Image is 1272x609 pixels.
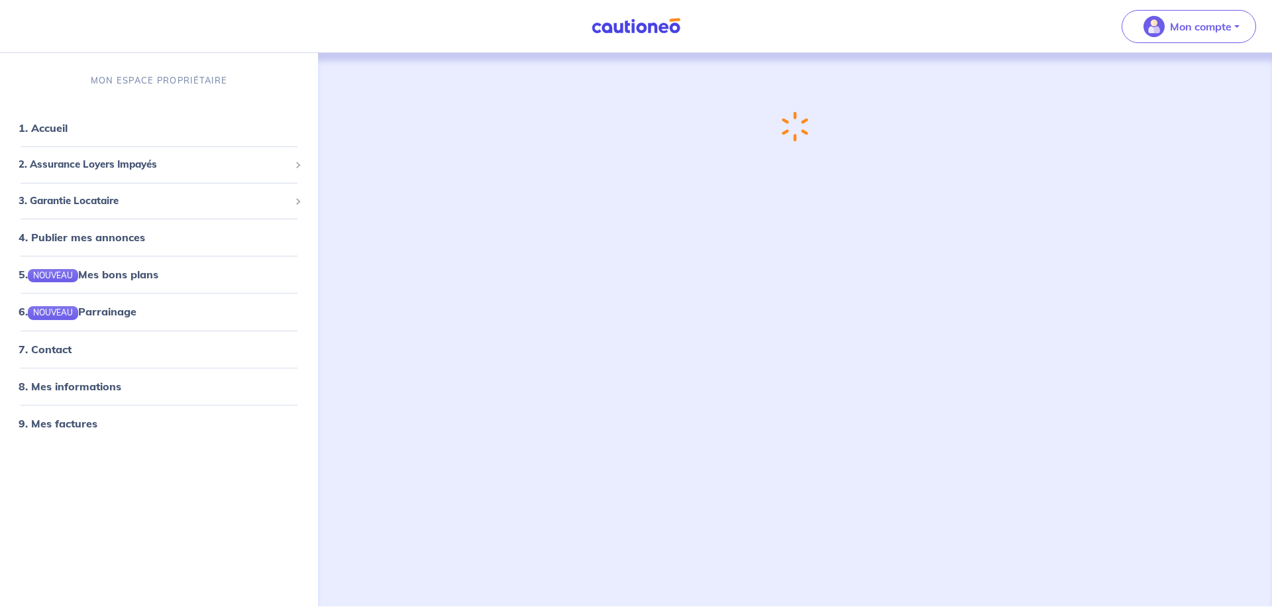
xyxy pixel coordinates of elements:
[19,268,158,281] a: 5.NOUVEAUMes bons plans
[19,305,136,318] a: 6.NOUVEAUParrainage
[1170,19,1232,34] p: Mon compte
[5,188,313,214] div: 3. Garantie Locataire
[5,261,313,288] div: 5.NOUVEAUMes bons plans
[5,298,313,325] div: 6.NOUVEAUParrainage
[19,416,97,429] a: 9. Mes factures
[1143,16,1165,37] img: illu_account_valid_menu.svg
[5,115,313,141] div: 1. Accueil
[5,372,313,399] div: 8. Mes informations
[1122,10,1256,43] button: illu_account_valid_menu.svgMon compte
[5,410,313,436] div: 9. Mes factures
[5,335,313,362] div: 7. Contact
[19,379,121,392] a: 8. Mes informations
[782,111,808,142] img: loading-spinner
[19,194,290,209] span: 3. Garantie Locataire
[5,224,313,250] div: 4. Publier mes annonces
[586,18,686,34] img: Cautioneo
[5,152,313,178] div: 2. Assurance Loyers Impayés
[19,121,68,135] a: 1. Accueil
[19,231,145,244] a: 4. Publier mes annonces
[91,74,227,87] p: MON ESPACE PROPRIÉTAIRE
[19,342,72,355] a: 7. Contact
[19,157,290,172] span: 2. Assurance Loyers Impayés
